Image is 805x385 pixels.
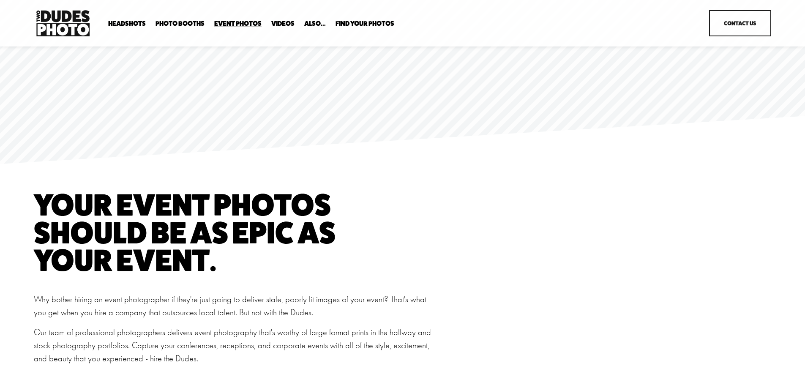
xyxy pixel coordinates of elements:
a: folder dropdown [336,20,394,28]
p: Our team of professional photographers delivers event photography that's worthy of large format p... [34,326,431,365]
a: folder dropdown [304,20,326,28]
img: Two Dudes Photo | Headshots, Portraits &amp; Photo Booths [34,8,92,38]
a: Contact Us [709,10,771,36]
a: folder dropdown [108,20,146,28]
h1: your event photos should be as epic as your event. [34,191,400,274]
span: Find Your Photos [336,20,394,27]
a: Event Photos [214,20,262,28]
span: Photo Booths [156,20,205,27]
span: Also... [304,20,326,27]
a: Videos [271,20,295,28]
a: folder dropdown [156,20,205,28]
span: Headshots [108,20,146,27]
p: Why bother hiring an event photographer if they're just going to deliver stale, poorly lit images... [34,293,431,319]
